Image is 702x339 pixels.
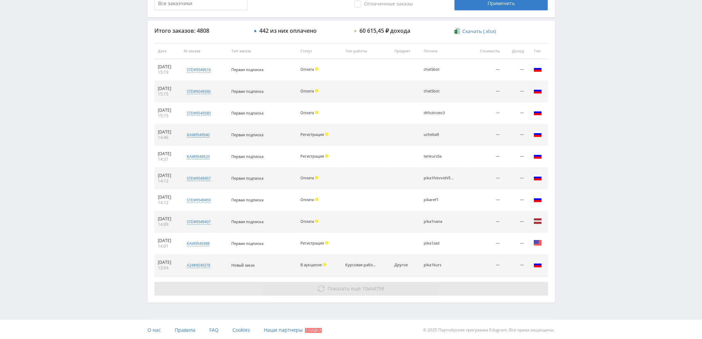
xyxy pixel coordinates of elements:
span: Оплаченные заказы [354,1,413,8]
span: Первая подписка [231,110,263,116]
img: rus.png [533,173,542,182]
div: Курсовая работа [345,263,376,267]
span: Показать ещё [328,285,361,292]
img: rus.png [533,152,542,160]
img: rus.png [533,65,542,73]
th: Тип работы [342,43,391,59]
td: — [503,124,527,146]
div: 14:46 [158,135,177,140]
td: — [503,102,527,124]
div: [DATE] [158,129,177,135]
div: std#9549437 [187,219,211,225]
span: Первая подписка [231,67,263,72]
div: [DATE] [158,238,177,243]
div: [DATE] [158,173,177,178]
span: Оплата [300,197,314,202]
div: kai#9549520 [187,154,210,159]
div: std#9549616 [187,67,211,72]
span: Оплата [300,219,314,224]
div: 13:54 [158,265,177,271]
div: 14:31 [158,157,177,162]
th: Тип заказа [228,43,297,59]
td: — [503,211,527,233]
td: — [503,146,527,168]
span: Оплата [300,110,314,115]
span: Наши партнеры [264,327,303,333]
div: pika1fotvvidVEO3 [423,176,454,180]
th: Предмет [391,43,420,59]
div: 15:15 [158,113,177,119]
div: kai#9549540 [187,132,210,138]
div: 14:12 [158,200,177,206]
td: — [503,189,527,211]
span: FAQ [209,327,219,333]
div: 60 615,45 ₽ дохода [359,28,410,34]
div: 14:01 [158,243,177,249]
span: Холд [323,263,326,266]
td: — [469,168,503,189]
span: Правила [175,327,195,333]
div: chat5bot [423,89,454,93]
img: rus.png [533,130,542,138]
span: Регистрация [300,153,324,159]
span: Оплата [300,88,314,93]
td: — [469,102,503,124]
td: — [469,59,503,81]
th: Статус [297,43,342,59]
div: pika1nana [423,219,454,224]
div: pikaref1 [423,198,454,202]
div: [DATE] [158,260,177,265]
span: Cookies [232,327,250,333]
span: Регистрация [300,132,324,137]
th: Доход [503,43,527,59]
div: [DATE] [158,195,177,200]
span: Холд [315,89,318,92]
th: Дата [154,43,181,59]
span: О нас [147,327,161,333]
div: pika1kurs [423,263,454,267]
span: 10 [362,285,368,292]
td: — [469,189,503,211]
div: chat5bot [423,67,454,72]
span: Первая подписка [231,241,263,246]
th: № заказа [180,43,228,59]
span: Первая подписка [231,132,263,137]
span: Холд [315,198,318,201]
div: 14:12 [158,178,177,184]
div: std#9549459 [187,197,211,203]
span: Холд [315,176,318,179]
span: Холд [325,154,328,158]
div: [DATE] [158,64,177,70]
div: 14:09 [158,222,177,227]
td: — [503,59,527,81]
div: pika1zad [423,241,454,246]
span: Холд [315,219,318,223]
span: Новый заказ [231,262,254,268]
th: Стоимость [469,43,503,59]
img: rus.png [533,87,542,95]
div: 442 из них оплачено [259,28,317,34]
img: xlsx [454,28,460,34]
img: usa.png [533,239,542,247]
div: [DATE] [158,86,177,91]
span: 4798 [373,285,384,292]
span: Первая подписка [231,219,263,224]
span: Первая подписка [231,89,263,94]
div: std#9549457 [187,176,211,181]
span: В аукционе [300,262,322,267]
div: std#9549580 [187,110,211,116]
div: ucheba9 [423,132,454,137]
span: Скидки [305,328,322,333]
td: — [503,81,527,102]
img: lva.png [533,217,542,225]
td: — [469,211,503,233]
td: — [503,255,527,276]
div: [DATE] [158,216,177,222]
div: 15:19 [158,70,177,75]
div: tenkurs5a [423,154,454,159]
div: kai#9549388 [187,241,210,246]
img: rus.png [533,195,542,203]
td: — [469,124,503,146]
td: — [503,233,527,255]
td: — [503,168,527,189]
